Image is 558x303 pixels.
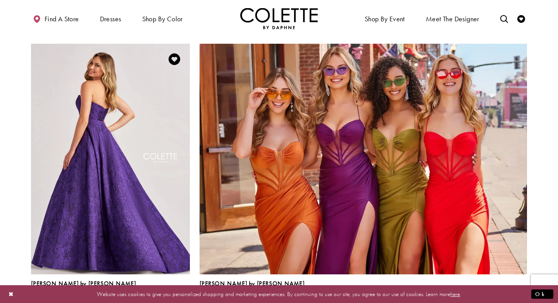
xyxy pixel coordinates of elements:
span: Shop by color [140,8,185,29]
button: Close Dialog [5,287,18,301]
span: Find a store [45,15,79,23]
a: here [450,290,460,298]
span: [PERSON_NAME] by [PERSON_NAME] [200,279,305,288]
a: Visit Colette by Daphne Style No. CL8675 Page [31,44,190,274]
div: Colette by Daphne Style No. CL8675 [31,280,136,296]
a: Toggle search [498,8,510,29]
a: Check Wishlist [515,8,527,29]
img: Colette by Daphne [240,8,318,29]
a: Find a store [31,8,81,29]
a: Visit Home Page [240,8,318,29]
p: Website uses cookies to give you personalized shopping and marketing experiences. By continuing t... [56,289,502,299]
span: Dresses [100,15,121,23]
span: Shop By Event [363,8,407,29]
span: Dresses [98,8,123,29]
a: Meet the designer [424,8,481,29]
span: [PERSON_NAME] by [PERSON_NAME] [31,279,136,288]
span: Shop by color [142,15,183,23]
span: Meet the designer [426,15,479,23]
button: Submit Dialog [531,289,553,299]
a: Add to Wishlist [166,51,183,67]
span: Shop By Event [365,15,405,23]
